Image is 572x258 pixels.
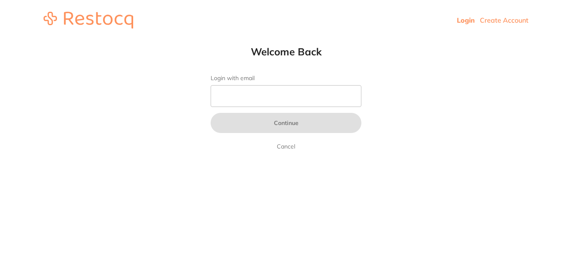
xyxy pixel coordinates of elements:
img: restocq_logo.svg [44,12,133,29]
button: Continue [211,113,361,133]
label: Login with email [211,75,361,82]
a: Create Account [480,16,528,24]
a: Cancel [275,141,297,151]
h1: Welcome Back [194,45,378,58]
a: Login [457,16,475,24]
